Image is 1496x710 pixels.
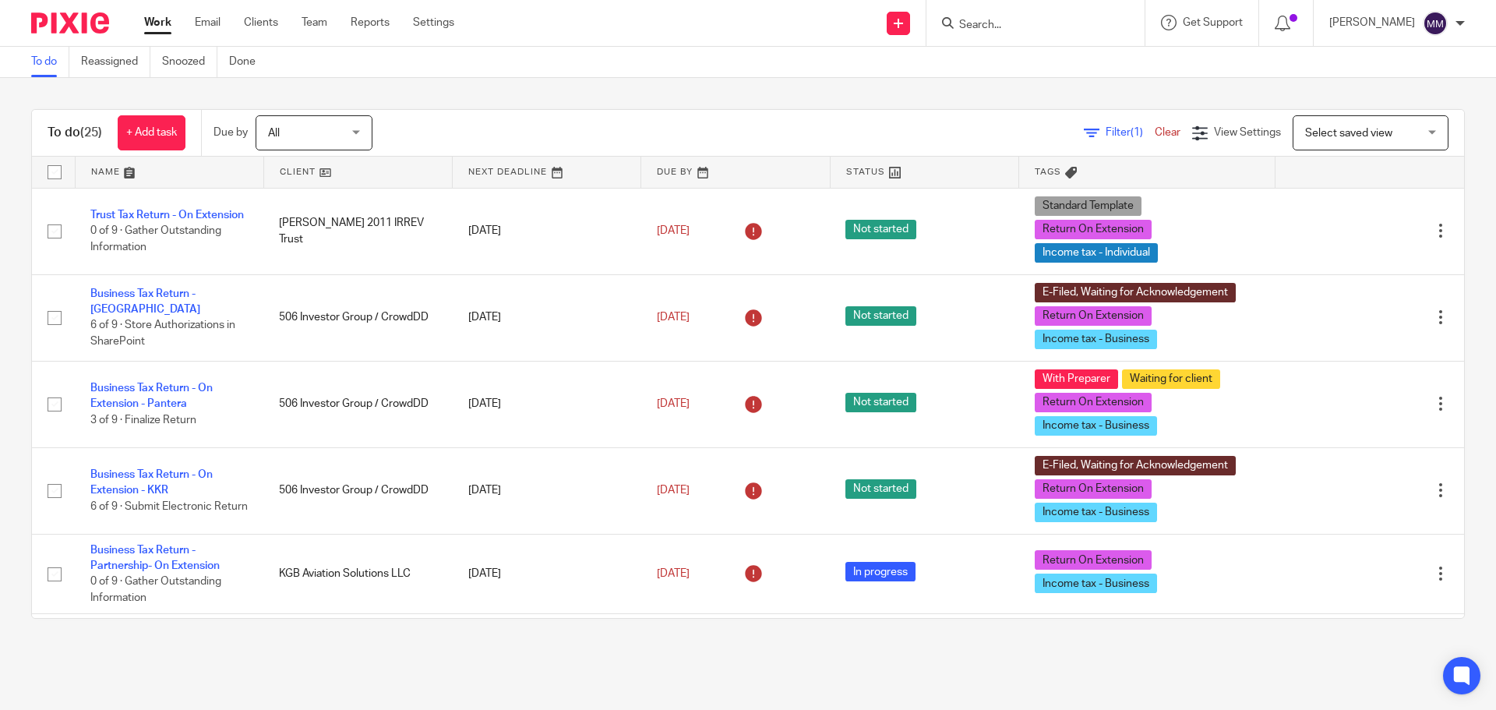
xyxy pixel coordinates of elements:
span: In progress [845,562,916,581]
a: Reassigned [81,47,150,77]
td: 506 Investor Group / CrowdDD [263,447,452,534]
img: Pixie [31,12,109,34]
td: [DATE] [453,361,641,447]
span: Return On Extension [1035,550,1152,570]
td: [DATE] [453,614,641,678]
span: Return On Extension [1035,220,1152,239]
span: Income tax - Business [1035,574,1157,593]
a: Business Tax Return - On Extension - KKR [90,469,213,496]
span: Select saved view [1305,128,1392,139]
a: Work [144,15,171,30]
span: [DATE] [657,312,690,323]
input: Search [958,19,1098,33]
span: 0 of 9 · Gather Outstanding Information [90,225,221,253]
h1: To do [48,125,102,141]
span: Not started [845,479,916,499]
td: Kaima Agro LLC [263,614,452,678]
span: Income tax - Individual [1035,243,1158,263]
span: Return On Extension [1035,393,1152,412]
td: 506 Investor Group / CrowdDD [263,361,452,447]
a: Done [229,47,267,77]
span: E-Filed, Waiting for Acknowledgement [1035,283,1236,302]
span: [DATE] [657,225,690,236]
span: Return On Extension [1035,479,1152,499]
p: Due by [213,125,248,140]
span: Waiting for client [1122,369,1220,389]
span: (25) [80,126,102,139]
span: (1) [1131,127,1143,138]
span: Filter [1106,127,1155,138]
td: [DATE] [453,534,641,614]
span: 3 of 9 · Finalize Return [90,415,196,426]
td: [DATE] [453,188,641,274]
p: [PERSON_NAME] [1329,15,1415,30]
span: Tags [1035,168,1061,176]
span: Return On Extension [1035,306,1152,326]
a: Business Tax Return - Partnership- On Extension [90,545,220,571]
td: [PERSON_NAME] 2011 IRREV Trust [263,188,452,274]
span: 6 of 9 · Store Authorizations in SharePoint [90,320,235,348]
a: Clients [244,15,278,30]
a: To do [31,47,69,77]
td: [DATE] [453,274,641,361]
a: Settings [413,15,454,30]
span: Not started [845,306,916,326]
span: Income tax - Business [1035,330,1157,349]
a: Team [302,15,327,30]
span: View Settings [1214,127,1281,138]
a: Reports [351,15,390,30]
a: Business Tax Return - On Extension - Pantera [90,383,213,409]
td: KGB Aviation Solutions LLC [263,534,452,614]
span: Standard Template [1035,196,1141,216]
span: [DATE] [657,485,690,496]
span: With Preparer [1035,369,1118,389]
span: Income tax - Business [1035,503,1157,522]
a: Clear [1155,127,1180,138]
span: E-Filed, Waiting for Acknowledgement [1035,456,1236,475]
span: [DATE] [657,568,690,579]
span: Get Support [1183,17,1243,28]
span: 0 of 9 · Gather Outstanding Information [90,576,221,603]
td: [DATE] [453,447,641,534]
a: + Add task [118,115,185,150]
a: Trust Tax Return - On Extension [90,210,244,221]
span: Not started [845,393,916,412]
td: 506 Investor Group / CrowdDD [263,274,452,361]
span: Income tax - Business [1035,416,1157,436]
a: Email [195,15,221,30]
a: Business Tax Return - [GEOGRAPHIC_DATA] [90,288,200,315]
a: Snoozed [162,47,217,77]
span: 6 of 9 · Submit Electronic Return [90,501,248,512]
img: svg%3E [1423,11,1448,36]
span: All [268,128,280,139]
span: [DATE] [657,398,690,409]
span: Not started [845,220,916,239]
